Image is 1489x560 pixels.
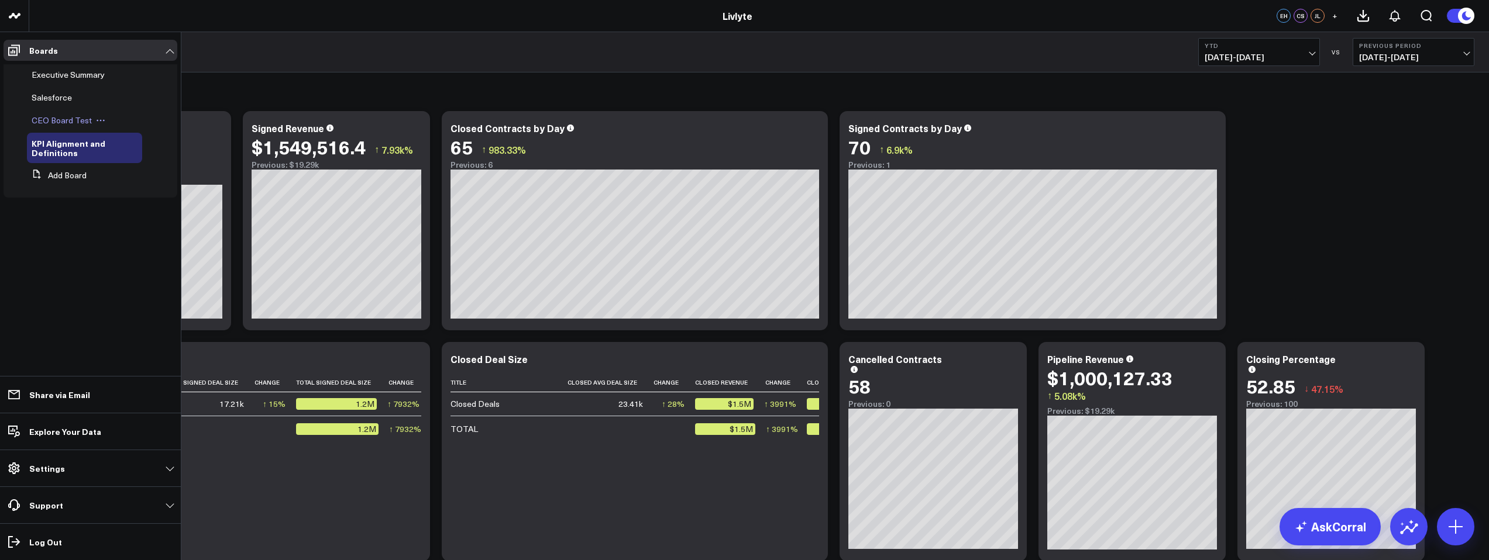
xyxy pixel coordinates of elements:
[807,398,858,410] div: 64
[482,142,486,157] span: ↑
[1311,9,1325,23] div: JL
[32,116,92,125] a: CEO Board Test
[1304,381,1309,396] span: ↓
[451,160,819,170] div: Previous: 6
[1277,9,1291,23] div: EH
[29,46,58,55] p: Boards
[1205,53,1313,62] span: [DATE] - [DATE]
[32,93,72,102] a: Salesforce
[387,398,419,410] div: ↑ 7932%
[1294,9,1308,23] div: CS
[32,92,72,103] span: Salesforce
[252,122,324,134] div: Signed Revenue
[27,165,87,186] button: Add Board
[1326,49,1347,56] div: VS
[766,423,798,435] div: ↑ 3991%
[451,136,473,157] div: 65
[29,464,65,473] p: Settings
[807,423,860,435] div: 64
[764,373,807,392] th: Change
[32,115,92,126] span: CEO Board Test
[848,352,942,365] div: Cancelled Contracts
[1311,382,1343,395] span: 47.15%
[29,390,90,399] p: Share via Email
[848,399,1018,409] div: Previous: 0
[219,398,244,410] div: 17.21k
[807,373,869,392] th: Closed Deals
[1047,352,1124,365] div: Pipeline Revenue
[263,398,286,410] div: ↑ 15%
[695,423,755,435] div: $1.5M
[1047,367,1172,388] div: $1,000,127.33
[1246,399,1416,409] div: Previous: 100
[1047,406,1217,416] div: Previous: $19.29k
[296,423,379,435] div: 1.2M
[451,352,528,365] div: Closed Deal Size
[764,398,796,410] div: ↑ 3991%
[1246,352,1336,365] div: Closing Percentage
[252,160,421,170] div: Previous: $19.29k
[296,373,387,392] th: Total Signed Deal Size
[252,136,366,157] div: $1,549,516.4
[886,143,913,156] span: 6.9k%
[695,373,764,392] th: Closed Revenue
[1359,42,1468,49] b: Previous Period
[1328,9,1342,23] button: +
[848,375,871,396] div: 58
[29,500,63,510] p: Support
[1359,53,1468,62] span: [DATE] - [DATE]
[170,373,255,392] th: Avg Signed Deal Size
[4,531,177,552] a: Log Out
[879,142,884,157] span: ↑
[451,398,500,410] div: Closed Deals
[296,398,377,410] div: 1.2M
[29,537,62,547] p: Log Out
[1198,38,1320,66] button: YTD[DATE]-[DATE]
[654,373,695,392] th: Change
[1332,12,1337,20] span: +
[387,373,430,392] th: Change
[381,143,413,156] span: 7.93k%
[1280,508,1381,545] a: AskCorral
[848,122,962,134] div: Signed Contracts by Day
[1054,389,1086,402] span: 5.08k%
[618,398,643,410] div: 23.41k
[848,136,871,157] div: 70
[1353,38,1474,66] button: Previous Period[DATE]-[DATE]
[723,9,752,22] a: Livlyte
[32,139,128,157] a: KPI Alignment and Definitions
[662,398,685,410] div: ↑ 28%
[255,373,296,392] th: Change
[568,373,654,392] th: Closed Avg Deal Size
[451,373,568,392] th: Title
[1246,375,1295,396] div: 52.85
[29,427,101,436] p: Explore Your Data
[451,122,565,134] div: Closed Contracts by Day
[1047,388,1052,403] span: ↑
[32,70,105,79] a: Executive Summary
[32,69,105,80] span: Executive Summary
[695,398,754,410] div: $1.5M
[1205,42,1313,49] b: YTD
[32,137,105,158] span: KPI Alignment and Definitions
[374,142,379,157] span: ↑
[389,423,421,435] div: ↑ 7932%
[451,423,478,435] div: TOTAL
[848,160,1217,170] div: Previous: 1
[489,143,526,156] span: 983.33%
